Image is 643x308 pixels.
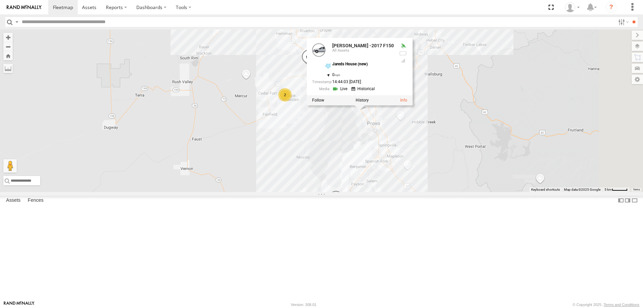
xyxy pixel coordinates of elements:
[3,196,24,205] label: Assets
[399,43,407,49] div: Valid GPS Fix
[3,51,13,60] button: Zoom Home
[3,33,13,42] button: Zoom in
[312,98,324,103] label: Realtime tracking of Asset
[351,86,377,92] a: View Historical Media Streams
[291,303,316,307] div: Version: 308.01
[573,303,639,307] div: © Copyright 2025 -
[632,75,643,84] label: Map Settings
[624,196,631,205] label: Dock Summary Table to the Right
[563,2,582,12] div: Allen Bauer
[356,98,369,103] label: View Asset History
[604,303,639,307] a: Terms and Conditions
[400,98,407,103] a: View Asset Details
[312,43,326,57] a: View Asset Details
[332,62,394,66] div: Jareds House (new)
[399,58,407,63] div: Last Event GSM Signal Strength
[633,188,640,191] a: Terms (opens in new tab)
[602,187,630,192] button: Map Scale: 5 km per 43 pixels
[312,80,394,84] div: Date/time of location update
[332,43,394,48] a: [PERSON_NAME] -2017 F150
[616,17,630,27] label: Search Filter Options
[332,49,394,53] div: All Assets
[4,301,34,308] a: Visit our Website
[332,86,349,92] a: View Live Media Streams
[278,88,292,102] div: 2
[7,5,42,10] img: rand-logo.svg
[606,2,617,13] i: ?
[3,159,17,173] button: Drag Pegman onto the map to open Street View
[24,196,47,205] label: Fences
[332,72,341,77] span: 0
[564,188,600,191] span: Map data ©2025 Google
[399,51,407,56] div: No battery health information received from this device.
[3,42,13,51] button: Zoom out
[14,17,19,27] label: Search Query
[531,187,560,192] button: Keyboard shortcuts
[631,196,638,205] label: Hide Summary Table
[604,188,612,191] span: 5 km
[3,64,13,73] label: Measure
[618,196,624,205] label: Dock Summary Table to the Left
